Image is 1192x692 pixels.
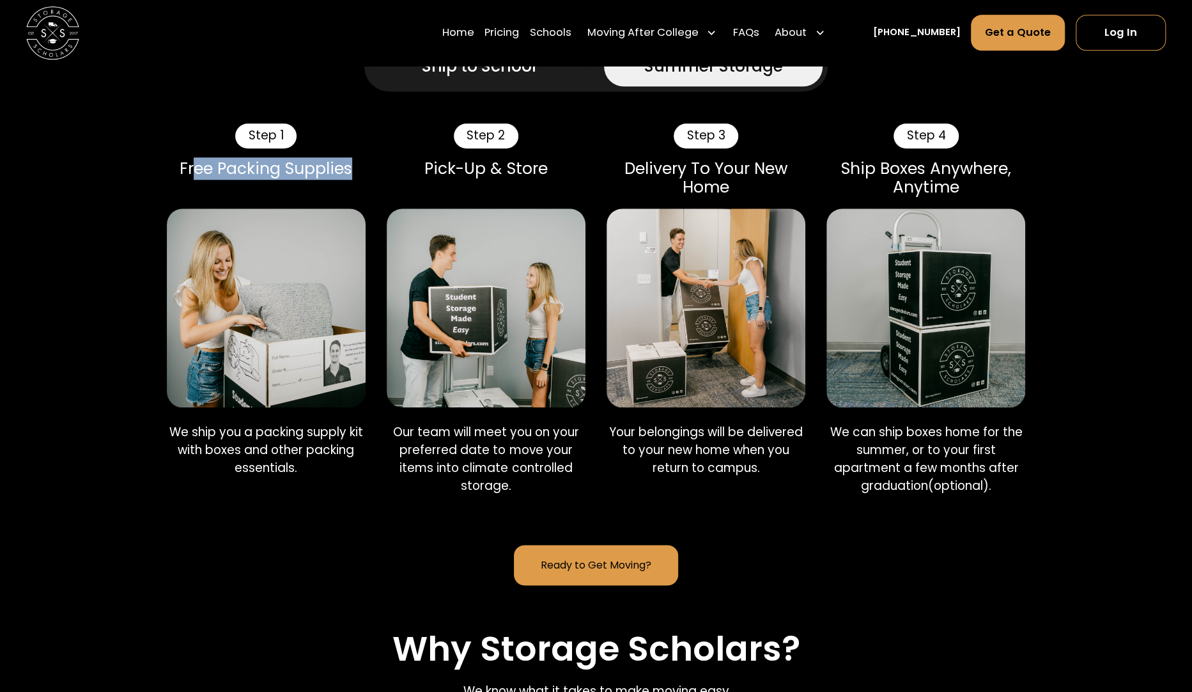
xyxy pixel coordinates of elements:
[971,15,1064,51] a: Get a Quote
[894,123,959,148] div: Step 4
[770,15,831,52] div: About
[442,15,474,52] a: Home
[582,15,722,52] div: Moving After College
[644,54,783,78] div: Summer Storage
[421,54,536,78] div: Ship to School
[167,423,366,477] p: We ship you a packing supply kit with boxes and other packing essentials.
[530,15,571,52] a: Schools
[387,208,585,407] img: Storage Scholars pick up.
[826,159,1025,198] div: Ship Boxes Anywhere, Anytime
[514,545,679,585] a: Ready to Get Moving?
[775,25,807,41] div: About
[826,423,1025,495] p: We can ship boxes home for the summer, or to your first apartment a few months after graduation(o...
[167,159,366,178] div: Free Packing Supplies
[454,123,518,148] div: Step 2
[607,159,805,198] div: Delivery To Your New Home
[235,123,297,148] div: Step 1
[607,208,805,407] img: Storage Scholars delivery.
[1076,15,1166,51] a: Log In
[607,423,805,477] p: Your belongings will be delivered to your new home when you return to campus.
[167,208,366,407] img: Packing a Storage Scholars box.
[392,628,800,670] h2: Why Storage Scholars?
[387,159,585,178] div: Pick-Up & Store
[674,123,738,148] div: Step 3
[873,26,961,40] a: [PHONE_NUMBER]
[826,208,1025,407] img: Shipping Storage Scholars boxes.
[387,423,585,495] p: Our team will meet you on your preferred date to move your items into climate controlled storage.
[587,25,699,41] div: Moving After College
[26,6,79,59] a: home
[484,15,519,52] a: Pricing
[26,6,79,59] img: Storage Scholars main logo
[732,15,759,52] a: FAQs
